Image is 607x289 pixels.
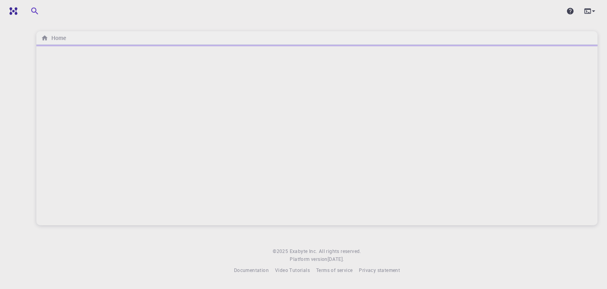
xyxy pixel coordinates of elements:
span: Terms of service [316,267,353,273]
nav: breadcrumb [40,34,68,42]
span: Platform version [290,255,327,263]
a: Exabyte Inc. [290,247,317,255]
a: Documentation [234,266,269,274]
span: Exabyte Inc. [290,248,317,254]
span: Video Tutorials [275,267,310,273]
a: Privacy statement [359,266,400,274]
a: [DATE]. [328,255,344,263]
span: [DATE] . [328,256,344,262]
span: Documentation [234,267,269,273]
img: logo [6,7,17,15]
a: Video Tutorials [275,266,310,274]
span: © 2025 [273,247,289,255]
span: All rights reserved. [319,247,361,255]
a: Terms of service [316,266,353,274]
h6: Home [48,34,66,42]
span: Privacy statement [359,267,400,273]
